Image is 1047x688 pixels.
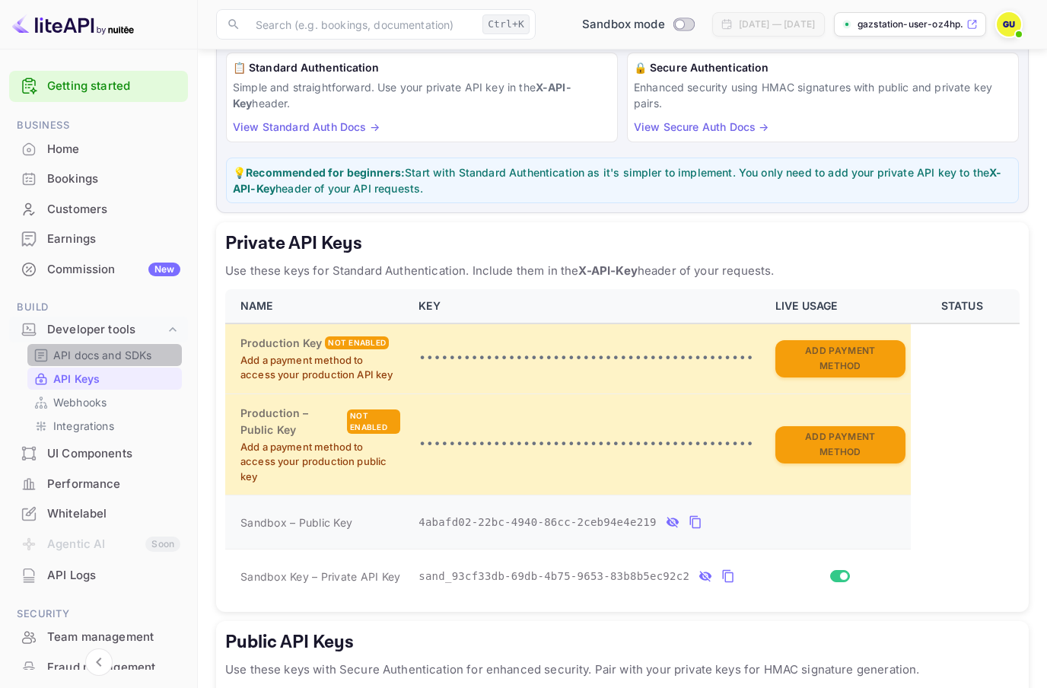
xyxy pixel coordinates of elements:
h5: Private API Keys [225,231,1020,256]
div: Switch to Production mode [576,16,700,33]
div: API Keys [27,368,182,390]
span: sand_93cf33db-69db-4b75-9653-83b8b5ec92c2 [418,569,689,584]
div: Getting started [9,71,188,102]
div: API Logs [47,567,180,584]
strong: X-API-Key [578,263,637,278]
a: Getting started [47,78,180,95]
a: Add Payment Method [775,351,905,364]
div: Home [47,141,180,158]
div: Earnings [9,225,188,254]
button: Add Payment Method [775,340,905,377]
div: Bookings [47,170,180,188]
p: Integrations [53,418,114,434]
img: GazStation User [997,12,1021,37]
a: Team management [9,623,188,651]
div: Performance [9,470,188,499]
div: UI Components [47,445,180,463]
h6: 📋 Standard Authentication [233,59,611,76]
div: API Logs [9,561,188,591]
a: Fraud management [9,653,188,681]
a: API docs and SDKs [33,347,176,363]
strong: X-API-Key [233,166,1001,195]
a: CommissionNew [9,255,188,283]
div: Fraud management [47,659,180,677]
input: Search (e.g. bookings, documentation) [247,9,476,40]
th: LIVE USAGE [766,289,911,323]
a: View Standard Auth Docs → [233,120,380,133]
p: Add a payment method to access your production API key [240,353,400,383]
p: Use these keys with Secure Authentication for enhanced security. Pair with your private keys for ... [225,661,1020,679]
a: Home [9,135,188,163]
p: Enhanced security using HMAC signatures with public and private key pairs. [634,79,1012,111]
th: KEY [409,289,766,323]
span: Sandbox Key – Private API Key [240,570,400,583]
a: Performance [9,470,188,498]
div: Fraud management [9,653,188,683]
div: Ctrl+K [482,14,530,34]
div: New [148,263,180,276]
a: Earnings [9,225,188,253]
div: Performance [47,476,180,493]
a: UI Components [9,439,188,467]
div: Team management [47,629,180,646]
span: Security [9,606,188,623]
span: Sandbox – Public Key [240,514,352,530]
div: Commission [47,261,180,279]
div: Webhooks [27,391,182,413]
div: Developer tools [9,317,188,343]
div: Earnings [47,231,180,248]
a: API Logs [9,561,188,589]
span: Build [9,299,188,316]
div: Team management [9,623,188,652]
a: Webhooks [33,394,176,410]
h6: Production Key [240,335,322,352]
span: Business [9,117,188,134]
a: Integrations [33,418,176,434]
h5: Public API Keys [225,630,1020,655]
div: API docs and SDKs [27,344,182,366]
h6: Production – Public Key [240,405,344,438]
div: [DATE] — [DATE] [739,18,815,31]
div: Bookings [9,164,188,194]
div: Developer tools [47,321,165,339]
div: UI Components [9,439,188,469]
p: Simple and straightforward. Use your private API key in the header. [233,79,611,111]
span: 4abafd02-22bc-4940-86cc-2ceb94e4e219 [418,514,656,530]
h6: 🔒 Secure Authentication [634,59,1012,76]
a: Add Payment Method [775,437,905,450]
img: LiteAPI logo [12,12,134,37]
a: View Secure Auth Docs → [634,120,769,133]
div: Not enabled [347,409,400,434]
div: Customers [9,195,188,225]
span: Sandbox mode [582,16,665,33]
div: Not enabled [325,336,389,349]
table: private api keys table [225,289,1020,603]
div: Integrations [27,415,182,437]
button: Collapse navigation [85,648,113,676]
a: Bookings [9,164,188,193]
p: Add a payment method to access your production public key [240,440,400,485]
p: 💡 Start with Standard Authentication as it's simpler to implement. You only need to add your priv... [233,164,1012,196]
div: CommissionNew [9,255,188,285]
button: Add Payment Method [775,426,905,463]
p: Webhooks [53,394,107,410]
th: STATUS [911,289,1020,323]
a: Whitelabel [9,499,188,527]
p: ••••••••••••••••••••••••••••••••••••••••••••• [418,349,757,368]
p: Use these keys for Standard Authentication. Include them in the header of your requests. [225,262,1020,280]
p: ••••••••••••••••••••••••••••••••••••••••••••• [418,435,757,454]
div: Customers [47,201,180,218]
strong: Recommended for beginners: [246,166,405,179]
a: API Keys [33,371,176,387]
strong: X-API-Key [233,81,571,110]
p: API Keys [53,371,100,387]
div: Whitelabel [47,505,180,523]
p: API docs and SDKs [53,347,152,363]
a: Customers [9,195,188,223]
div: Home [9,135,188,164]
p: gazstation-user-oz4hp.... [858,18,963,31]
div: Whitelabel [9,499,188,529]
th: NAME [225,289,409,323]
